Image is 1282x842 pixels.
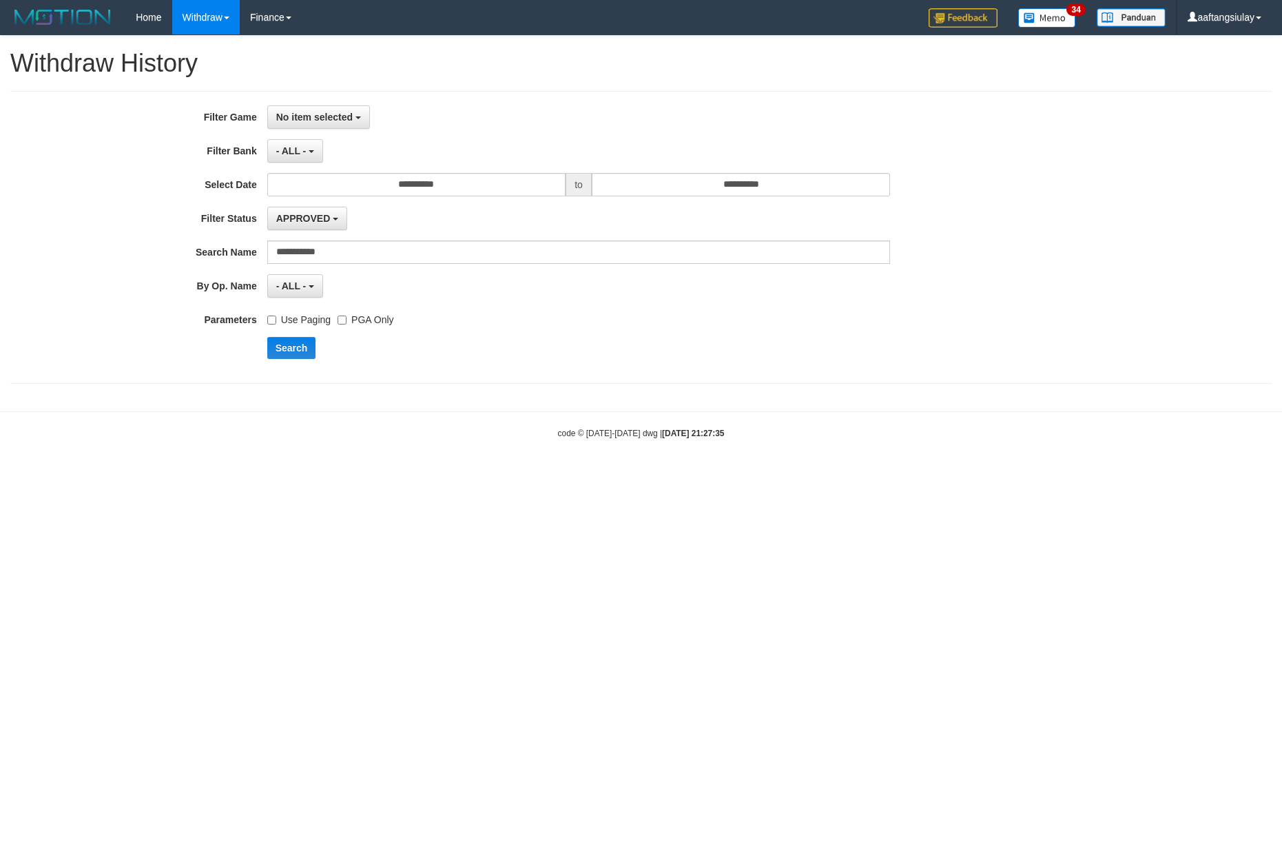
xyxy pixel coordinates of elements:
span: - ALL - [276,280,307,291]
input: Use Paging [267,316,276,325]
button: Search [267,337,316,359]
label: Use Paging [267,308,331,327]
span: to [566,173,592,196]
h1: Withdraw History [10,50,1272,77]
img: Button%20Memo.svg [1018,8,1076,28]
img: Feedback.jpg [929,8,997,28]
button: No item selected [267,105,370,129]
button: - ALL - [267,274,323,298]
span: - ALL - [276,145,307,156]
span: 34 [1066,3,1085,16]
span: APPROVED [276,213,331,224]
button: APPROVED [267,207,347,230]
input: PGA Only [338,316,347,325]
img: MOTION_logo.png [10,7,115,28]
button: - ALL - [267,139,323,163]
span: No item selected [276,112,353,123]
img: panduan.png [1097,8,1166,27]
strong: [DATE] 21:27:35 [662,429,724,438]
label: PGA Only [338,308,393,327]
small: code © [DATE]-[DATE] dwg | [558,429,725,438]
